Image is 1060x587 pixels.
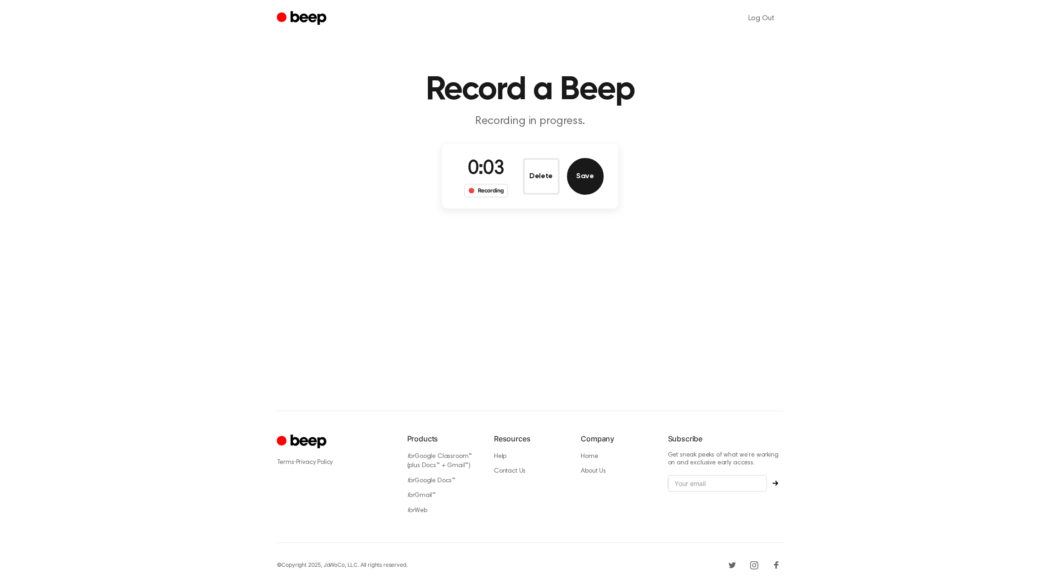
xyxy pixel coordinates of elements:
[407,453,472,469] a: forGoogle Classroom™ (plus Docs™ + Gmail™)
[277,10,329,28] a: Beep
[407,453,415,460] i: for
[277,561,408,569] div: © Copyright 2025, JoWoCo, LLC. All rights reserved.
[567,158,604,195] button: Save Audio Record
[407,478,415,484] i: for
[277,459,294,466] a: Terms
[581,433,653,444] h6: Company
[494,433,566,444] h6: Resources
[581,468,606,474] a: About Us
[668,475,767,492] input: Your email
[523,158,560,195] button: Delete Audio Record
[747,558,762,572] a: Instagram
[581,453,598,460] a: Home
[407,492,415,499] i: for
[668,433,784,444] h6: Subscribe
[494,453,506,460] a: Help
[407,433,479,444] h6: Products
[725,558,740,572] a: Twitter
[407,508,415,514] i: for
[277,457,393,467] div: ·
[668,452,784,468] p: Get sneak peeks of what we’re working on and exclusive early access.
[354,114,707,129] p: Recording in progress.
[464,184,509,198] div: Recording
[468,159,505,179] span: 0:03
[296,459,333,466] a: Privacy Policy
[407,492,436,499] a: forGmail™
[494,468,526,474] a: Contact Us
[407,478,456,484] a: forGoogle Docs™
[295,73,765,107] h1: Record a Beep
[277,433,329,451] a: Cruip
[739,7,784,29] a: Log Out
[769,558,784,572] a: Facebook
[407,508,427,514] a: forWeb
[767,480,784,486] button: Subscribe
